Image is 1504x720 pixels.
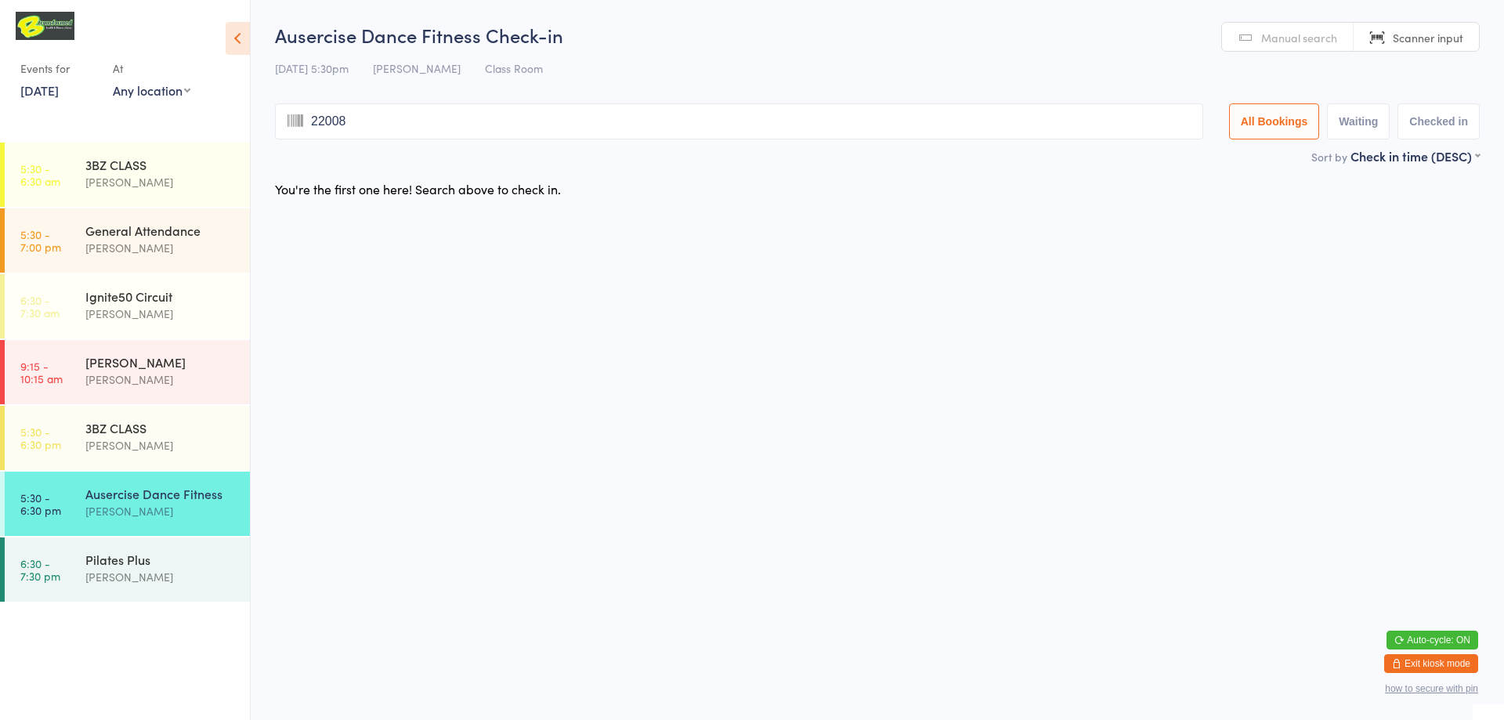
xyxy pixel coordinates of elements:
[20,228,61,253] time: 5:30 - 7:00 pm
[20,81,59,99] a: [DATE]
[275,60,349,76] span: [DATE] 5:30pm
[5,274,250,338] a: 6:30 -7:30 amIgnite50 Circuit[PERSON_NAME]
[1397,103,1480,139] button: Checked in
[485,60,543,76] span: Class Room
[85,502,237,520] div: [PERSON_NAME]
[20,425,61,450] time: 5:30 - 6:30 pm
[85,305,237,323] div: [PERSON_NAME]
[20,491,61,516] time: 5:30 - 6:30 pm
[373,60,461,76] span: [PERSON_NAME]
[20,294,60,319] time: 6:30 - 7:30 am
[5,406,250,470] a: 5:30 -6:30 pm3BZ CLASS[PERSON_NAME]
[85,551,237,568] div: Pilates Plus
[85,239,237,257] div: [PERSON_NAME]
[5,143,250,207] a: 5:30 -6:30 am3BZ CLASS[PERSON_NAME]
[85,371,237,389] div: [PERSON_NAME]
[113,56,190,81] div: At
[85,173,237,191] div: [PERSON_NAME]
[20,360,63,385] time: 9:15 - 10:15 am
[113,81,190,99] div: Any location
[275,103,1203,139] input: Search
[1229,103,1320,139] button: All Bookings
[85,485,237,502] div: Ausercise Dance Fitness
[1385,683,1478,694] button: how to secure with pin
[275,180,561,197] div: You're the first one here! Search above to check in.
[85,222,237,239] div: General Attendance
[5,537,250,602] a: 6:30 -7:30 pmPilates Plus[PERSON_NAME]
[1350,147,1480,165] div: Check in time (DESC)
[1327,103,1390,139] button: Waiting
[85,436,237,454] div: [PERSON_NAME]
[5,208,250,273] a: 5:30 -7:00 pmGeneral Attendance[PERSON_NAME]
[275,22,1480,48] h2: Ausercise Dance Fitness Check-in
[20,56,97,81] div: Events for
[85,419,237,436] div: 3BZ CLASS
[85,288,237,305] div: Ignite50 Circuit
[5,340,250,404] a: 9:15 -10:15 am[PERSON_NAME][PERSON_NAME]
[1393,30,1463,45] span: Scanner input
[16,12,74,40] img: B Transformed Gym
[1386,631,1478,649] button: Auto-cycle: ON
[20,162,60,187] time: 5:30 - 6:30 am
[20,557,60,582] time: 6:30 - 7:30 pm
[1311,149,1347,165] label: Sort by
[1261,30,1337,45] span: Manual search
[1384,654,1478,673] button: Exit kiosk mode
[85,156,237,173] div: 3BZ CLASS
[85,353,237,371] div: [PERSON_NAME]
[5,472,250,536] a: 5:30 -6:30 pmAusercise Dance Fitness[PERSON_NAME]
[85,568,237,586] div: [PERSON_NAME]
